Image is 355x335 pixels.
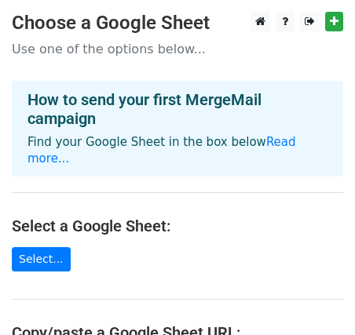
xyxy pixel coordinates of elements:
h4: How to send your first MergeMail campaign [27,90,328,128]
a: Select... [12,247,71,271]
a: Read more... [27,135,296,166]
h3: Choose a Google Sheet [12,12,343,35]
p: Use one of the options below... [12,41,343,57]
iframe: Chat Widget [276,260,355,335]
h4: Select a Google Sheet: [12,217,343,235]
p: Find your Google Sheet in the box below [27,134,328,167]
